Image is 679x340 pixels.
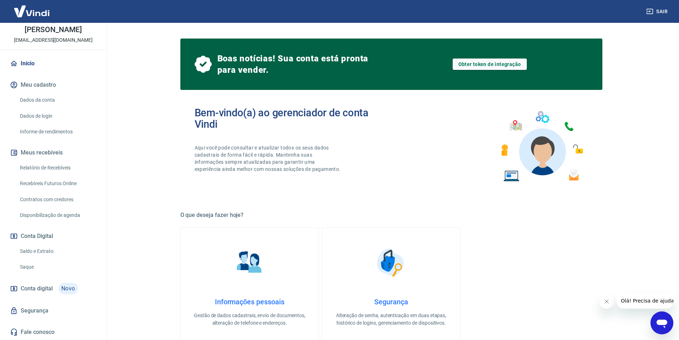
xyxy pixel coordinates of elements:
[17,176,98,191] a: Recebíveis Futuros Online
[195,144,342,173] p: Aqui você pode consultar e atualizar todos os seus dados cadastrais de forma fácil e rápida. Mant...
[180,212,602,219] h5: O que deseja fazer hoje?
[58,283,78,294] span: Novo
[17,161,98,175] a: Relatório de Recebíveis
[9,77,98,93] button: Meu cadastro
[650,311,673,334] iframe: Botão para abrir a janela de mensagens
[17,93,98,107] a: Dados da conta
[17,260,98,274] a: Saque
[4,5,60,11] span: Olá! Precisa de ajuda?
[9,228,98,244] button: Conta Digital
[453,59,527,70] a: Obter token de integração
[232,245,267,280] img: Informações pessoais
[334,298,449,306] h4: Segurança
[17,192,98,207] a: Contratos com credores
[17,244,98,259] a: Saldo e Extrato
[9,280,98,297] a: Conta digitalNovo
[17,125,98,139] a: Informe de rendimentos
[25,26,82,34] p: [PERSON_NAME]
[600,294,614,309] iframe: Fechar mensagem
[192,312,307,327] p: Gestão de dados cadastrais, envio de documentos, alteração de telefone e endereços.
[9,303,98,319] a: Segurança
[195,107,391,130] h2: Bem-vindo(a) ao gerenciador de conta Vindi
[21,284,53,294] span: Conta digital
[14,36,93,44] p: [EMAIL_ADDRESS][DOMAIN_NAME]
[9,0,55,22] img: Vindi
[9,324,98,340] a: Fale conosco
[9,145,98,161] button: Meus recebíveis
[217,53,371,76] span: Boas notícias! Sua conta está pronta para vender.
[17,109,98,123] a: Dados de login
[645,5,670,18] button: Sair
[495,107,588,186] img: Imagem de um avatar masculino com diversos icones exemplificando as funcionalidades do gerenciado...
[9,56,98,71] a: Início
[373,245,409,280] img: Segurança
[334,312,449,327] p: Alteração de senha, autenticação em duas etapas, histórico de logins, gerenciamento de dispositivos.
[192,298,307,306] h4: Informações pessoais
[17,208,98,223] a: Disponibilização de agenda
[617,293,673,309] iframe: Mensagem da empresa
